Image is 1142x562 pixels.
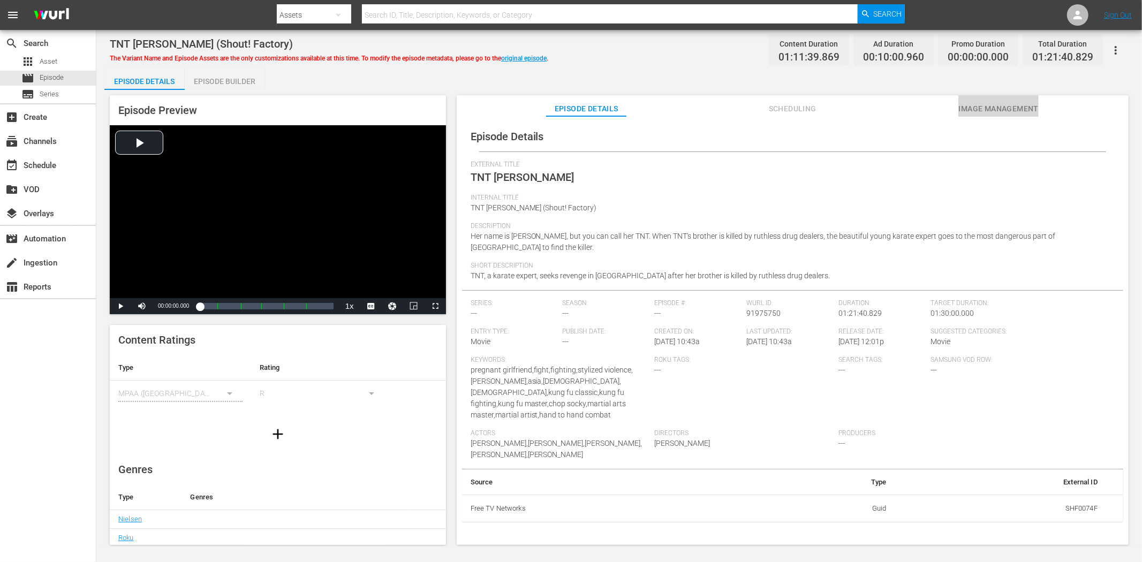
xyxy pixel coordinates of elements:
span: External Title [471,161,1109,169]
span: Suggested Categories: [931,328,1109,336]
span: Asset [40,56,57,67]
div: Content Duration [778,36,840,51]
span: [PERSON_NAME] [654,439,710,447]
span: Season: [562,299,649,308]
th: Genres [181,484,410,510]
td: Guid [761,495,895,522]
a: Sign Out [1104,11,1132,19]
td: SHF0074F [895,495,1106,522]
span: Created On: [654,328,741,336]
th: Source [462,469,761,495]
span: TNT [PERSON_NAME] [471,171,574,184]
span: Content Ratings [118,333,195,346]
div: MPAA ([GEOGRAPHIC_DATA] (the)) [118,378,243,408]
span: Reports [5,280,18,293]
div: Episode Details [104,69,185,94]
button: Playback Rate [339,298,360,314]
span: Episode [40,72,64,83]
span: Automation [5,232,18,245]
button: Play [110,298,131,314]
span: Asset [21,55,34,68]
span: TNT [PERSON_NAME] (Shout! Factory) [110,37,293,50]
span: Keywords: [471,356,649,364]
a: Nielsen [118,515,142,523]
span: TNT [PERSON_NAME] (Shout! Factory) [471,203,597,212]
div: Progress Bar [200,303,333,309]
span: Last Updated: [746,328,833,336]
table: simple table [462,469,1123,523]
span: Series: [471,299,557,308]
a: original episode [501,55,547,62]
span: --- [562,309,569,317]
span: [PERSON_NAME],[PERSON_NAME],[PERSON_NAME],[PERSON_NAME],[PERSON_NAME] [471,439,642,459]
span: Target Duration: [931,299,1109,308]
button: Search [858,4,905,24]
span: Description [471,222,1109,231]
span: Search [874,4,902,24]
span: 01:30:00.000 [931,309,974,317]
span: Series [40,89,59,100]
span: Image Management [958,102,1039,116]
button: Jump To Time [382,298,403,314]
span: --- [931,366,937,374]
th: Type [110,484,181,510]
span: --- [838,439,845,447]
span: Duration: [838,299,925,308]
span: Roku Tags: [654,356,833,364]
button: Episode Builder [185,69,265,90]
th: External ID [895,469,1106,495]
span: Actors [471,429,649,438]
span: Her name is [PERSON_NAME], but you can call her TNT. When TNT's brother is killed by ruthless dru... [471,232,1056,252]
span: Release Date: [838,328,925,336]
img: ans4CAIJ8jUAAAAAAAAAAAAAAAAAAAAAAAAgQb4GAAAAAAAAAAAAAAAAAAAAAAAAJMjXAAAAAAAAAAAAAAAAAAAAAAAAgAT5G... [26,3,77,28]
div: Episode Builder [185,69,265,94]
span: Series [21,88,34,101]
button: Picture-in-Picture [403,298,425,314]
span: menu [6,9,19,21]
span: Episode #: [654,299,741,308]
span: [DATE] 10:43a [654,337,700,346]
span: Publish Date: [562,328,649,336]
span: TNT, a karate expert, seeks revenge in [GEOGRAPHIC_DATA] after her brother is killed by ruthless ... [471,271,830,280]
span: 01:21:40.829 [1032,51,1093,64]
div: Video Player [110,125,446,314]
span: The Variant Name and Episode Assets are the only customizations available at this time. To modify... [110,55,548,62]
span: Overlays [5,207,18,220]
span: 91975750 [746,309,781,317]
span: Samsung VOD Row: [931,356,1017,364]
span: Entry Type: [471,328,557,336]
span: --- [471,309,477,317]
span: Episode Preview [118,104,197,117]
span: Schedule [5,159,18,172]
span: --- [654,309,661,317]
span: --- [562,337,569,346]
span: Episode Details [471,130,544,143]
span: Directors [654,429,833,438]
th: Rating [251,355,392,381]
span: Movie [471,337,490,346]
span: Producers [838,429,1017,438]
span: Wurl ID: [746,299,833,308]
span: 01:11:39.869 [778,51,840,64]
div: Promo Duration [948,36,1009,51]
span: Search [5,37,18,50]
a: Roku [118,534,134,542]
span: Channels [5,135,18,148]
span: Create [5,111,18,124]
span: --- [654,366,661,374]
div: Total Duration [1032,36,1093,51]
span: Movie [931,337,950,346]
span: 01:21:40.829 [838,309,882,317]
span: 00:10:00.960 [863,51,924,64]
div: R [260,378,384,408]
button: Fullscreen [425,298,446,314]
th: Type [761,469,895,495]
span: [DATE] 10:43a [746,337,792,346]
span: Episode [21,72,34,85]
span: --- [838,366,845,374]
span: [DATE] 12:01p [838,337,884,346]
th: Free TV Networks [462,495,761,522]
table: simple table [110,355,446,414]
span: Short Description [471,262,1109,270]
span: 00:00:00.000 [158,303,189,309]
